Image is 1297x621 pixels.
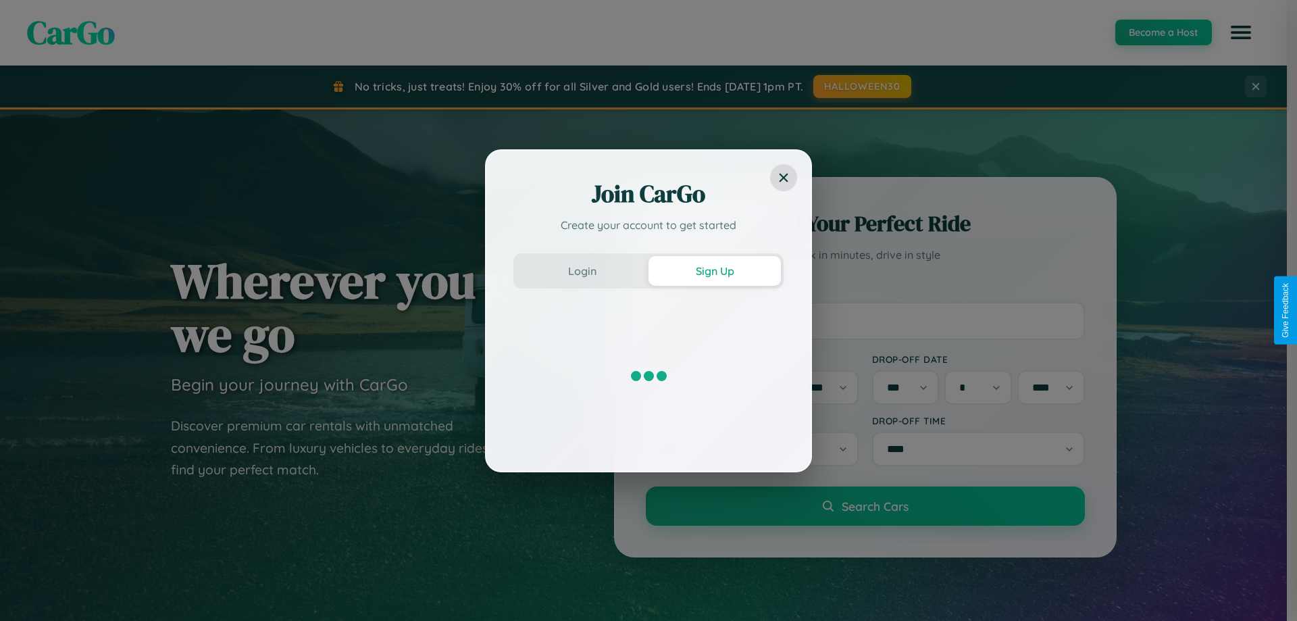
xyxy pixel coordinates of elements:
div: Give Feedback [1281,283,1290,338]
h2: Join CarGo [513,178,784,210]
button: Login [516,256,648,286]
button: Sign Up [648,256,781,286]
iframe: Intercom live chat [14,575,46,607]
p: Create your account to get started [513,217,784,233]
